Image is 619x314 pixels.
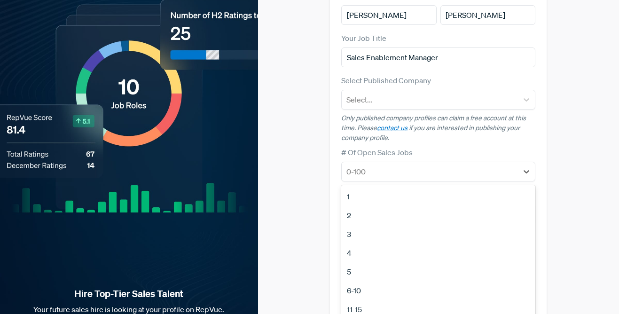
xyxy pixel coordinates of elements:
strong: Hire Top-Tier Sales Talent [15,288,243,300]
label: Your Job Title [341,32,386,44]
div: 4 [341,243,535,262]
input: Title [341,47,535,67]
div: 2 [341,206,535,225]
input: Last Name [440,5,535,25]
input: First Name [341,5,436,25]
div: 3 [341,225,535,243]
label: # Of Open Sales Jobs [341,147,413,158]
div: 1 [341,187,535,206]
div: 6-10 [341,281,535,300]
label: Select Published Company [341,75,431,86]
a: contact us [377,124,407,132]
p: Only published company profiles can claim a free account at this time. Please if you are interest... [341,113,535,143]
div: 5 [341,262,535,281]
